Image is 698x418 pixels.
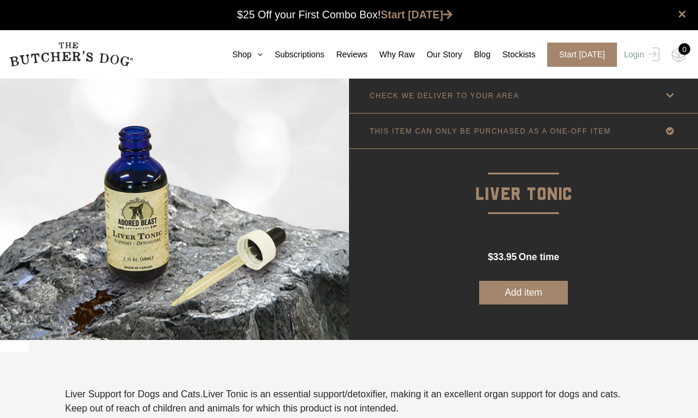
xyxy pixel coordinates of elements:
[221,48,263,61] a: Shop
[535,43,621,67] a: Start [DATE]
[65,401,621,416] p: Keep out of reach of children and animals for which this product is not intended.
[349,114,698,148] a: THIS ITEM CAN ONLY BE PURCHASED AS A ONE-OFF ITEM
[381,9,453,21] a: Start [DATE]
[367,48,415,61] a: Why Raw
[462,48,490,61] a: Blog
[547,43,617,67] span: Start [DATE]
[263,48,324,61] a: Subscriptions
[349,78,698,113] a: CHECK WE DELIVER TO YOUR AREA
[488,252,493,262] span: $
[415,48,462,61] a: Our Story
[479,281,568,304] button: Add item
[370,127,611,135] p: THIS ITEM CAN ONLY BE PURCHASED AS A ONE-OFF ITEM
[678,43,690,55] div: 0
[324,48,367,61] a: Reviews
[370,92,519,100] p: CHECK WE DELIVER TO YOUR AREA
[671,47,686,63] img: TBD_Cart-Empty.png
[65,387,621,401] p: Liver Support for Dogs and Cats.Liver Tonic is an essential support/detoxifier, making it an exce...
[621,43,660,67] a: Login
[490,48,535,61] a: Stockists
[678,7,686,21] a: close
[349,149,698,209] p: Liver Tonic
[519,252,559,262] span: one time
[493,252,517,262] span: 33.95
